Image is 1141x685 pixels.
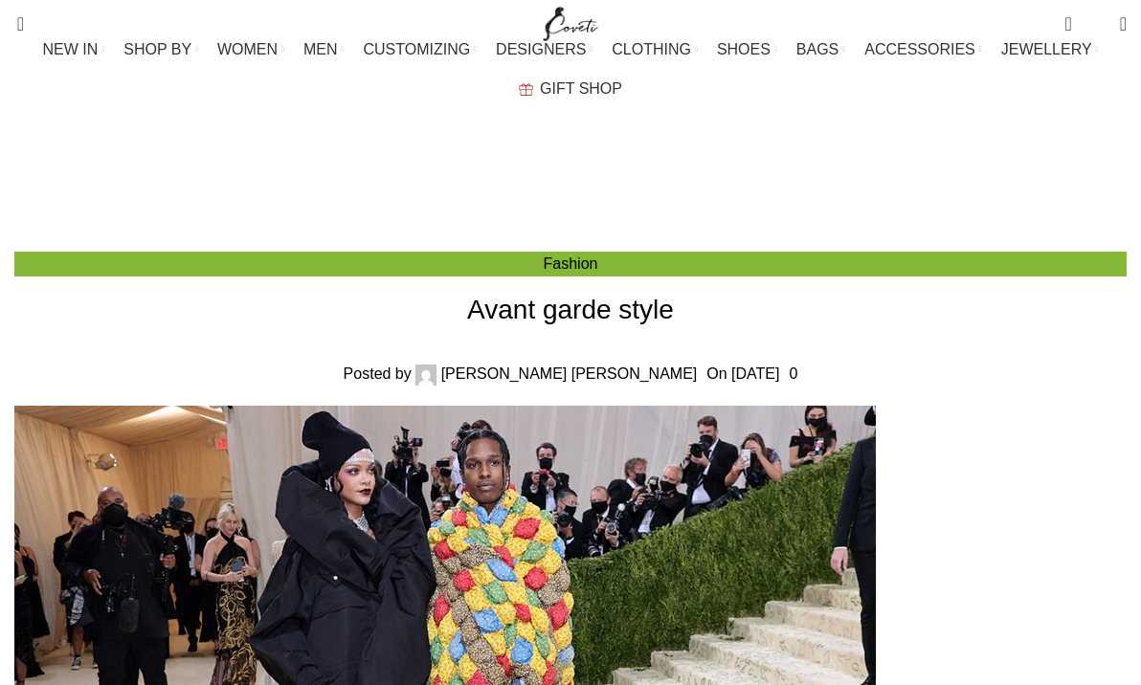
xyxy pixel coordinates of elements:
span: WOMEN [217,40,278,58]
a: 0 [789,365,797,382]
span: ACCESSORIES [864,40,975,58]
span: 0 [1066,10,1081,24]
a: Search [5,5,24,43]
span: CUSTOMIZING [363,40,470,58]
span: Posted by [344,365,412,382]
a: [PERSON_NAME] [PERSON_NAME] [441,365,698,382]
span: CLOTHING [612,40,691,58]
a: Site logo [539,14,603,31]
a: DESIGNERS [496,31,593,69]
h1: Avant garde style [14,291,1127,328]
a: Fashion [588,174,642,190]
a: CUSTOMIZING [363,31,477,69]
a: SHOP BY [123,31,198,69]
span: BAGS [796,40,839,58]
div: My Wishlist [1086,5,1106,43]
a: Fashion [544,255,598,272]
div: Main navigation [5,31,1136,108]
a: BAGS [796,31,845,69]
a: WOMEN [217,31,284,69]
span: SHOP BY [123,40,191,58]
a: MEN [303,31,344,69]
span: SHOES [717,40,771,58]
span: GIFT SHOP [540,79,622,98]
img: author-avatar [415,365,436,386]
a: NEW IN [43,31,105,69]
span: 0 [1090,19,1105,33]
time: On [DATE] [706,365,779,382]
img: GiftBag [519,83,533,96]
a: CLOTHING [612,31,698,69]
a: SHOES [717,31,777,69]
a: Home [527,174,569,190]
h3: Blog [543,110,627,161]
span: MEN [303,40,338,58]
span: JEWELLERY [1001,40,1092,58]
a: GIFT SHOP [519,70,622,108]
a: ACCESSORIES [864,31,982,69]
span: NEW IN [43,40,99,58]
a: 0 [1055,5,1081,43]
a: JEWELLERY [1001,31,1099,69]
span: DESIGNERS [496,40,586,58]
